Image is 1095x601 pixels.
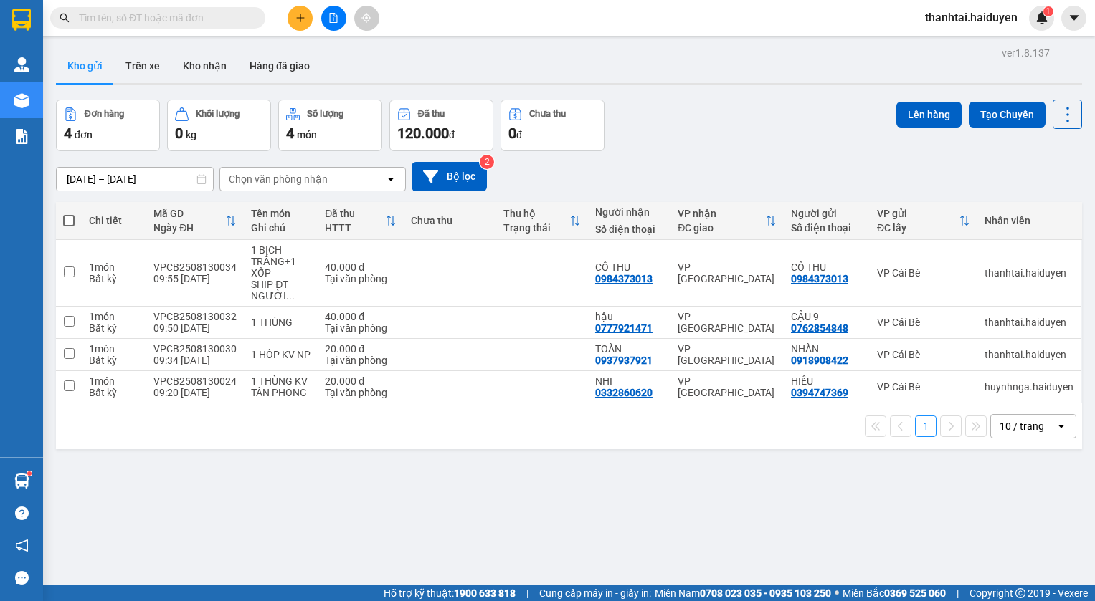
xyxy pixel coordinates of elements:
span: Cung cấp máy in - giấy in: [539,585,651,601]
div: 1 THÙNG KV [251,375,311,387]
span: message [15,571,29,585]
input: Select a date range. [57,168,213,191]
div: Số điện thoại [595,223,663,235]
div: hậu [595,311,663,322]
img: solution-icon [14,129,29,144]
div: 1 món [89,311,139,322]
div: Người nhận [595,206,663,218]
img: warehouse-icon [14,57,29,72]
div: Đã thu [418,109,445,119]
span: | [526,585,528,601]
th: Toggle SortBy [670,202,784,240]
div: VP [GEOGRAPHIC_DATA] [678,261,777,284]
div: VP Cái Bè [877,267,970,279]
div: Thu hộ [503,208,569,219]
img: logo-vxr [12,9,31,31]
strong: 1900 633 818 [454,587,516,599]
span: 120.000 [397,125,449,142]
div: ĐC giao [678,222,765,234]
div: 09:50 [DATE] [153,322,237,334]
span: plus [295,13,305,23]
svg: open [385,173,397,185]
div: thanhtai.haiduyen [985,349,1073,360]
sup: 1 [1043,6,1053,16]
strong: 0708 023 035 - 0935 103 250 [700,587,831,599]
button: Chưa thu0đ [501,100,605,151]
div: 1 THÙNG [251,317,311,328]
div: Ngày ĐH [153,222,225,234]
div: VPCB2508130034 [153,261,237,273]
div: VP Cái Bè [877,381,970,393]
div: Tại văn phòng [325,355,397,366]
button: Tạo Chuyến [969,102,1046,128]
div: Mã GD [153,208,225,219]
span: đ [516,129,522,140]
span: file-add [328,13,338,23]
div: SHIP ĐT NGƯỜI NHẬN [251,279,311,302]
span: ... [286,290,295,302]
button: Lên hàng [896,102,962,128]
th: Toggle SortBy [146,202,244,240]
div: Ghi chú [251,222,311,234]
button: Trên xe [114,49,171,83]
img: icon-new-feature [1035,11,1048,24]
div: 1 món [89,375,139,387]
span: 0 [508,125,516,142]
div: VPCB2508130030 [153,343,237,355]
div: CẬU 9 [791,311,863,322]
span: Hỗ trợ kỹ thuật: [384,585,516,601]
span: kg [186,129,196,140]
div: Nhân viên [985,215,1073,226]
strong: 0369 525 060 [884,587,946,599]
button: Bộ lọc [412,162,487,191]
button: file-add [321,6,346,31]
button: Hàng đã giao [238,49,321,83]
svg: open [1056,420,1067,432]
span: 0 [175,125,183,142]
div: Chưa thu [411,215,488,226]
div: HIẾU [791,375,863,387]
div: Người gửi [791,208,863,219]
div: VPCB2508130032 [153,311,237,322]
div: VPCB2508130024 [153,375,237,387]
div: Bất kỳ [89,355,139,366]
div: Tại văn phòng [325,322,397,334]
span: 4 [64,125,72,142]
button: Khối lượng0kg [167,100,271,151]
div: 0984373013 [791,273,848,284]
span: đơn [75,129,93,140]
div: 1 món [89,343,139,355]
input: Tìm tên, số ĐT hoặc mã đơn [79,10,248,26]
span: 4 [286,125,294,142]
div: VP Cái Bè [877,317,970,328]
div: 0762854848 [791,322,848,334]
span: đ [449,129,455,140]
div: huynhnga.haiduyen [985,381,1073,393]
span: Miền Bắc [843,585,946,601]
div: Trạng thái [503,222,569,234]
button: Kho nhận [171,49,238,83]
div: Tại văn phòng [325,273,397,284]
span: món [297,129,317,140]
div: NHÀN [791,343,863,355]
div: 0937937921 [595,355,653,366]
div: 0394747369 [791,387,848,398]
div: Đơn hàng [85,109,124,119]
div: 0332860620 [595,387,653,398]
div: Tại văn phòng [325,387,397,398]
span: ⚪️ [835,590,839,596]
div: CÔ THU [595,261,663,273]
div: thanhtai.haiduyen [985,267,1073,279]
div: Số lượng [307,109,343,119]
div: 40.000 đ [325,261,397,273]
div: CÔ THU [791,261,863,273]
button: Đơn hàng4đơn [56,100,160,151]
div: 10 / trang [1000,419,1044,433]
div: 20.000 đ [325,343,397,355]
button: Đã thu120.000đ [389,100,493,151]
sup: 2 [480,155,494,169]
div: Bất kỳ [89,273,139,284]
button: caret-down [1061,6,1086,31]
div: Đã thu [325,208,385,219]
div: Chi tiết [89,215,139,226]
